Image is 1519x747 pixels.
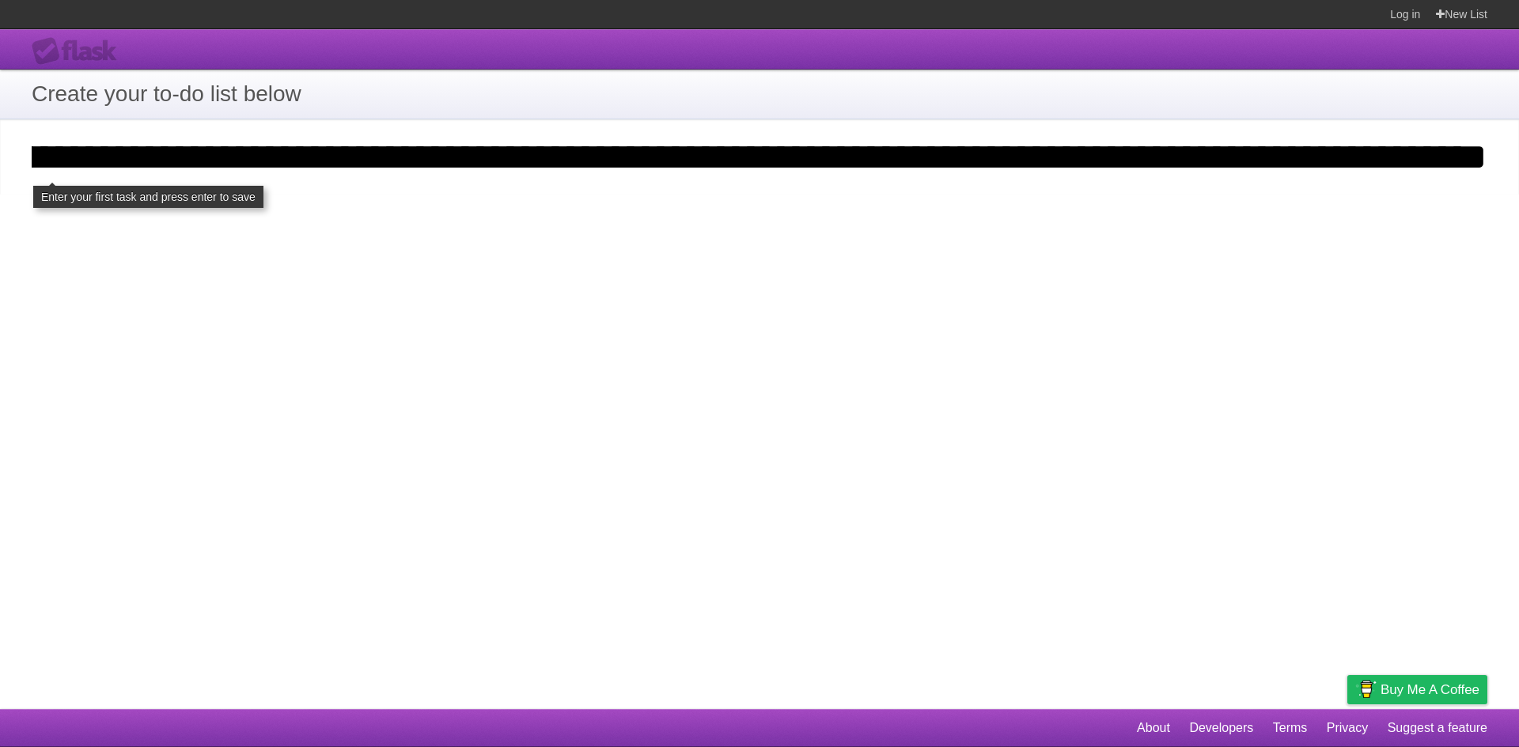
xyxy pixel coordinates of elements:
[32,77,1487,111] h1: Create your to-do list below
[1347,675,1487,704] a: Buy me a coffee
[1327,713,1368,743] a: Privacy
[1137,713,1170,743] a: About
[1355,676,1377,703] img: Buy me a coffee
[1388,713,1487,743] a: Suggest a feature
[1381,676,1479,704] span: Buy me a coffee
[1189,713,1253,743] a: Developers
[1273,713,1308,743] a: Terms
[32,37,127,66] div: Flask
